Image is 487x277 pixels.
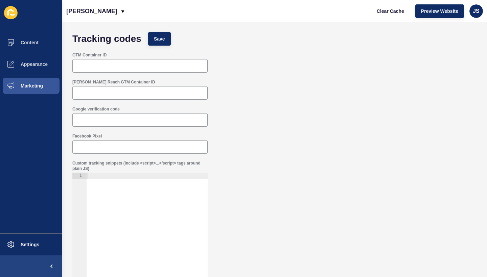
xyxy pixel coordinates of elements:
[421,8,458,15] span: Preview Website
[72,35,141,42] h1: Tracking codes
[72,52,107,58] label: GTM Container ID
[72,160,208,171] label: Custom tracking snippets (include <script>...</script> tags around plain JS)
[371,4,410,18] button: Clear Cache
[72,79,155,85] label: [PERSON_NAME] Reach GTM Container ID
[72,133,102,139] label: Facebook Pixel
[148,32,171,46] button: Save
[66,3,117,20] p: [PERSON_NAME]
[473,8,480,15] span: JS
[72,106,120,112] label: Google verification code
[154,35,165,42] span: Save
[415,4,464,18] button: Preview Website
[72,173,87,179] div: 1
[377,8,404,15] span: Clear Cache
